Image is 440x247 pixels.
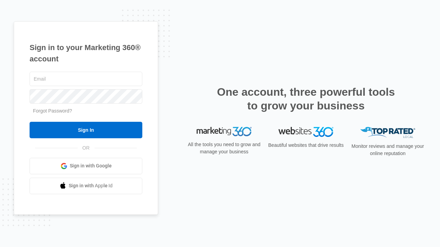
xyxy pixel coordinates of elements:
[69,182,113,189] span: Sign in with Apple Id
[278,127,333,137] img: Websites 360
[78,144,95,152] span: OR
[360,127,415,138] img: Top Rated Local
[215,85,397,113] h2: One account, three powerful tools to grow your business
[197,127,252,137] img: Marketing 360
[349,143,426,157] p: Monitor reviews and manage your online reputation
[30,122,142,138] input: Sign In
[186,141,263,155] p: All the tools you need to grow and manage your business
[30,158,142,174] a: Sign in with Google
[30,72,142,86] input: Email
[267,142,344,149] p: Beautiful websites that drive results
[30,42,142,64] h1: Sign in to your Marketing 360® account
[30,178,142,194] a: Sign in with Apple Id
[33,108,72,114] a: Forgot Password?
[70,162,112,169] span: Sign in with Google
